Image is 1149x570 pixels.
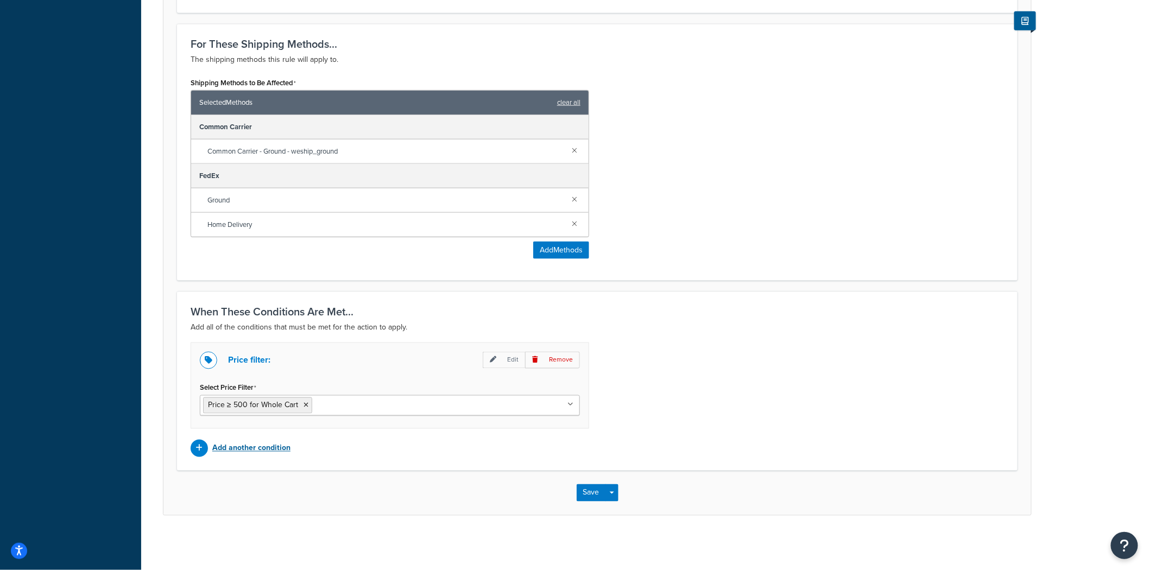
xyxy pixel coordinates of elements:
[200,384,256,392] label: Select Price Filter
[525,352,580,369] p: Remove
[228,353,270,368] p: Price filter:
[1111,532,1138,559] button: Open Resource Center
[191,53,1004,66] p: The shipping methods this rule will apply to.
[533,242,589,259] button: AddMethods
[577,484,606,502] button: Save
[212,441,291,456] p: Add another condition
[208,400,298,411] span: Price ≥ 500 for Whole Cart
[191,321,1004,334] p: Add all of the conditions that must be met for the action to apply.
[1014,11,1036,30] button: Show Help Docs
[207,217,563,232] span: Home Delivery
[191,306,1004,318] h3: When These Conditions Are Met...
[191,79,296,87] label: Shipping Methods to Be Affected
[557,95,580,110] a: clear all
[207,144,563,159] span: Common Carrier - Ground - weship_ground
[191,115,589,140] div: Common Carrier
[483,352,525,369] p: Edit
[207,193,563,208] span: Ground
[191,38,1004,50] h3: For These Shipping Methods...
[199,95,552,110] span: Selected Methods
[191,164,589,188] div: FedEx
